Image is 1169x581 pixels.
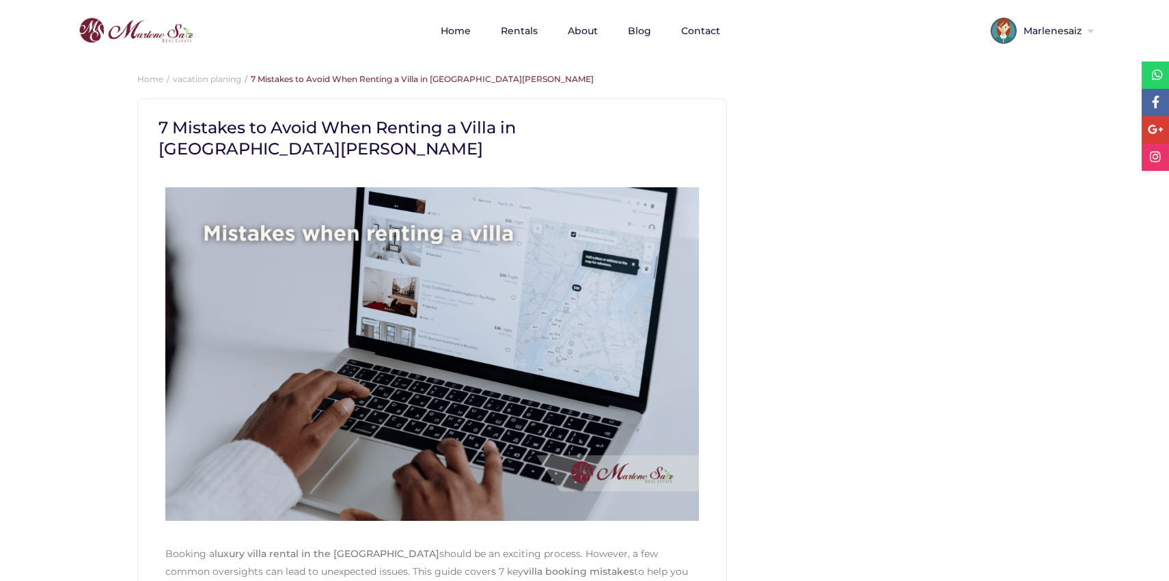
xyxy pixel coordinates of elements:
[173,74,241,84] a: vacation planing
[165,548,658,578] span: should be an exciting process. However, a few common oversights can lead to unexpected issues. Th...
[165,187,699,521] img: Someone looking for a villa for rent in casa de Campo
[1017,26,1085,36] span: Marlenesaiz
[165,548,215,560] span: Booking a
[75,14,197,47] img: logo
[137,74,163,84] a: Home
[241,74,594,84] li: 7 Mistakes to Avoid When Renting a Villa in [GEOGRAPHIC_DATA][PERSON_NAME]
[523,565,634,578] b: villa booking mistakes
[215,548,439,560] b: luxury villa rental in the [GEOGRAPHIC_DATA]
[159,107,696,159] h1: 7 Mistakes to Avoid When Renting a Villa in [GEOGRAPHIC_DATA][PERSON_NAME]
